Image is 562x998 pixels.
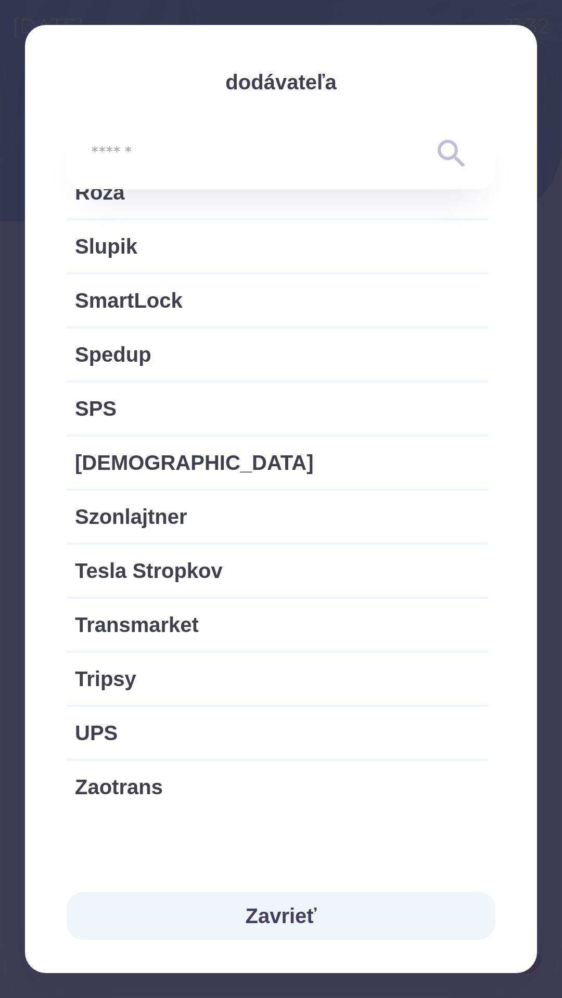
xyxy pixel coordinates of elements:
span: Szonlajtner [75,501,479,532]
div: Spedup [67,329,488,380]
span: [DEMOGRAPHIC_DATA] [75,447,479,478]
div: Szonlajtner [67,491,488,543]
span: Róža [75,177,479,208]
div: Tripsy [67,653,488,705]
p: dodávateľa [67,67,495,98]
div: Róža [67,166,488,218]
span: UPS [75,717,479,748]
div: Slupik [67,220,488,272]
span: SPS [75,393,479,424]
span: Transmarket [75,609,479,640]
div: Transmarket [67,599,488,651]
div: Tesla Stropkov [67,545,488,597]
div: SmartLock [67,274,488,326]
span: Tesla Stropkov [75,555,479,586]
button: Zavrieť [67,892,495,940]
span: Slupik [75,231,479,262]
div: SPS [67,383,488,435]
span: Tripsy [75,663,479,694]
span: Spedup [75,339,479,370]
span: Zaotrans [75,771,479,803]
div: Zaotrans [67,761,488,813]
span: SmartLock [75,285,479,316]
div: UPS [67,707,488,759]
div: [DEMOGRAPHIC_DATA] [67,437,488,489]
